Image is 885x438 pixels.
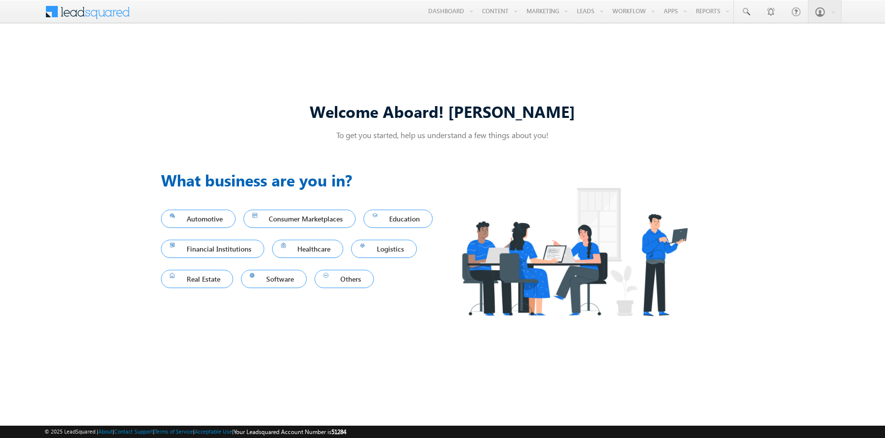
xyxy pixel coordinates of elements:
[442,168,706,335] img: Industry.png
[323,272,365,286] span: Others
[114,428,153,435] a: Contact Support
[195,428,232,435] a: Acceptable Use
[170,212,227,225] span: Automotive
[161,130,724,140] p: To get you started, help us understand a few things about you!
[234,428,346,436] span: Your Leadsquared Account Number is
[331,428,346,436] span: 51284
[98,428,113,435] a: About
[250,272,298,286] span: Software
[170,242,255,255] span: Financial Institutions
[44,427,346,437] span: © 2025 LeadSquared | | | | |
[155,428,193,435] a: Terms of Service
[161,101,724,122] div: Welcome Aboard! [PERSON_NAME]
[360,242,408,255] span: Logistics
[252,212,347,225] span: Consumer Marketplaces
[372,212,424,225] span: Education
[281,242,335,255] span: Healthcare
[170,272,224,286] span: Real Estate
[161,168,442,192] h3: What business are you in?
